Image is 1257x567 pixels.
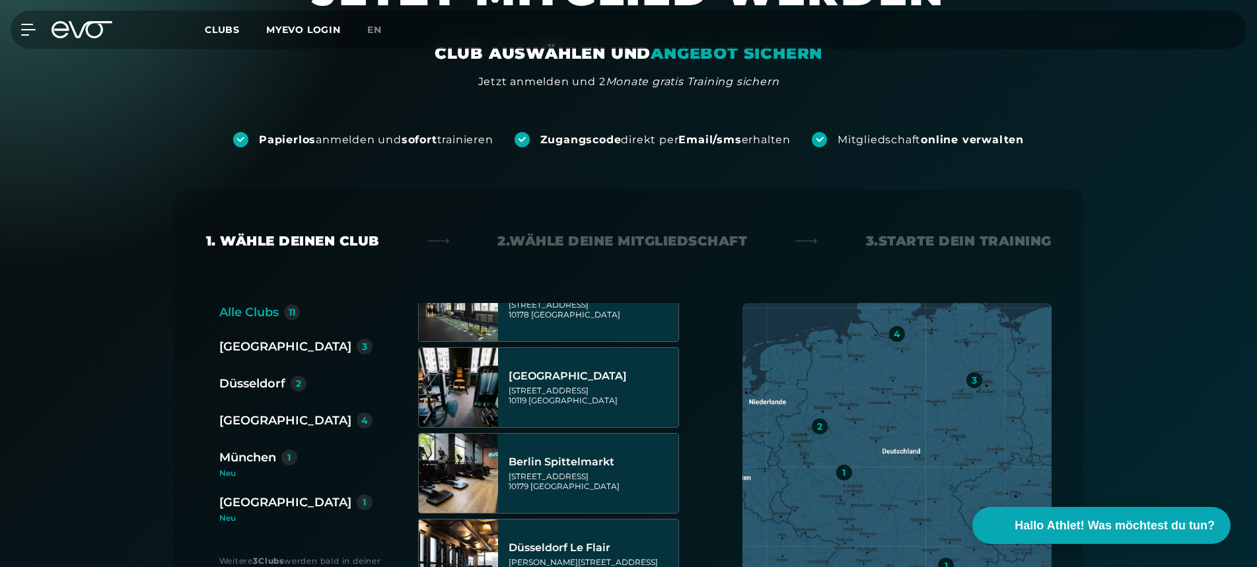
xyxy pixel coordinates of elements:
div: 1. Wähle deinen Club [206,232,379,250]
div: [STREET_ADDRESS] 10179 [GEOGRAPHIC_DATA] [509,471,674,491]
div: [GEOGRAPHIC_DATA] [219,493,351,512]
div: 1 [287,453,291,462]
strong: sofort [402,133,437,146]
strong: Email/sms [678,133,741,146]
div: Berlin Spittelmarkt [509,455,674,469]
strong: Zugangscode [540,133,622,146]
strong: 3 [253,556,258,566]
strong: Papierlos [259,133,316,146]
div: 3. Starte dein Training [866,232,1052,250]
a: en [367,22,398,38]
div: 4 [894,329,900,339]
span: en [367,24,382,36]
strong: online verwalten [921,133,1024,146]
strong: Clubs [258,556,284,566]
div: [GEOGRAPHIC_DATA] [219,411,351,430]
div: Mitgliedschaft [838,133,1024,147]
div: anmelden und trainieren [259,133,493,147]
div: 2 [296,379,301,388]
img: Berlin Spittelmarkt [419,434,498,513]
div: Düsseldorf Le Flair [509,541,674,554]
div: 11 [289,308,295,317]
img: Berlin Rosenthaler Platz [419,348,498,427]
em: Monate gratis Training sichern [606,75,779,88]
div: direkt per erhalten [540,133,791,147]
div: Neu [219,469,383,477]
div: 4 [361,416,368,425]
div: 3 [972,376,977,385]
a: MYEVO LOGIN [266,24,341,36]
div: 1 [842,468,845,477]
button: Hallo Athlet! Was möchtest du tun? [972,507,1231,544]
span: Hallo Athlet! Was möchtest du tun? [1015,517,1215,535]
div: 2. Wähle deine Mitgliedschaft [497,232,747,250]
div: 2 [817,422,822,431]
div: 3 [362,342,367,351]
div: [GEOGRAPHIC_DATA] [509,370,674,383]
div: 1 [363,498,366,507]
a: Clubs [205,23,266,36]
div: Alle Clubs [219,303,279,321]
div: Düsseldorf [219,374,285,393]
div: Neu [219,514,373,522]
div: München [219,448,276,467]
div: Jetzt anmelden und 2 [478,74,779,90]
div: [GEOGRAPHIC_DATA] [219,337,351,356]
div: [STREET_ADDRESS] 10178 [GEOGRAPHIC_DATA] [509,300,674,319]
span: Clubs [205,24,240,36]
div: [STREET_ADDRESS] 10119 [GEOGRAPHIC_DATA] [509,385,674,405]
